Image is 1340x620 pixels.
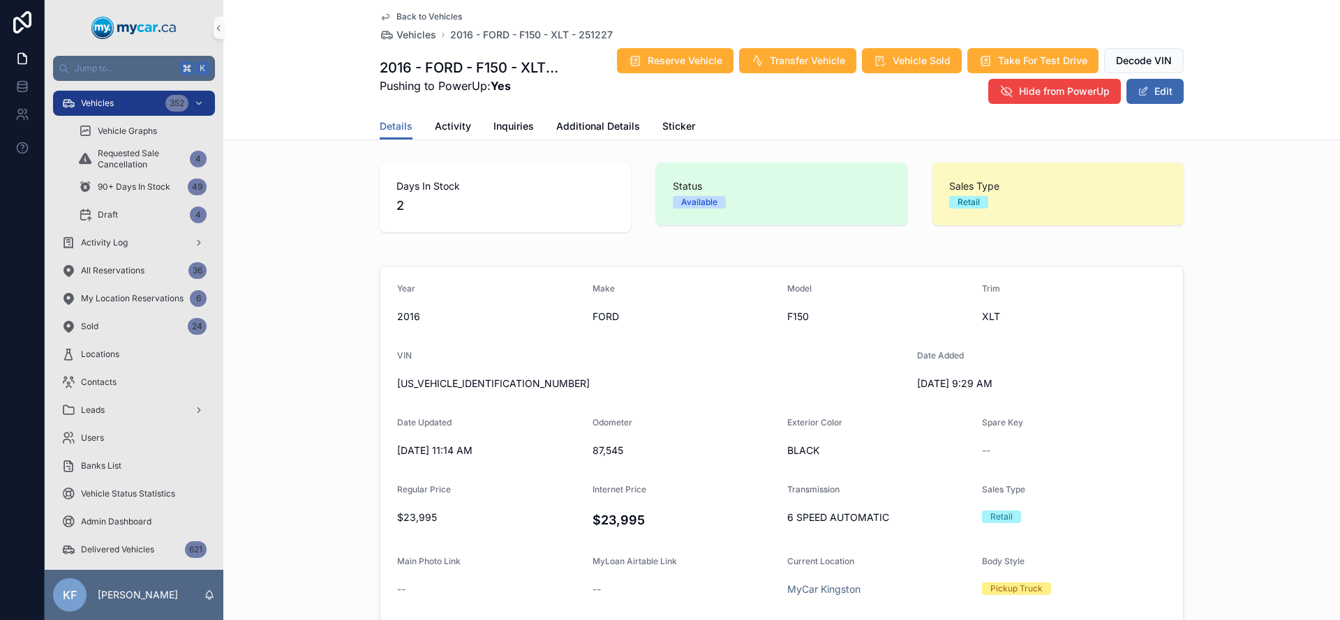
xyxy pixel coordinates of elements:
span: Users [81,432,104,444]
a: Locations [53,342,215,367]
span: Leads [81,404,105,416]
span: K [197,63,208,74]
span: Back to Vehicles [396,11,462,22]
div: 4 [190,151,207,167]
div: 621 [185,541,207,558]
span: Decode VIN [1116,54,1172,68]
span: Vehicle Status Statistics [81,488,175,499]
span: Trim [982,283,1000,294]
span: 2016 [397,310,581,324]
span: Odometer [593,417,632,428]
span: Activity [435,119,471,133]
span: 90+ Days In Stock [98,181,170,192]
span: Admin Dashboard [81,516,151,527]
span: 2 [396,196,614,216]
span: Model [787,283,812,294]
a: Sold24 [53,314,215,339]
span: Jump to... [75,63,174,74]
span: Sold [81,321,98,332]
div: 49 [188,179,207,195]
span: Regular Price [397,484,451,494]
span: Body Style [982,556,1025,566]
span: Delivered Vehicles [81,544,154,555]
p: [PERSON_NAME] [98,588,178,602]
span: -- [397,582,405,596]
button: Reserve Vehicle [617,48,734,73]
a: Draft4 [70,202,215,227]
span: Requested Sale Cancellation [98,148,184,170]
div: 36 [188,262,207,279]
span: My Location Reservations [81,293,184,304]
span: Transfer Vehicle [770,54,845,68]
div: Retail [958,196,980,209]
span: Take For Test Drive [998,54,1087,68]
div: 24 [188,318,207,335]
span: Date Added [917,350,964,361]
a: Back to Vehicles [380,11,462,22]
span: XLT [982,310,1166,324]
span: Internet Price [593,484,646,494]
span: Details [380,119,412,133]
span: -- [982,444,990,458]
span: $23,995 [397,511,581,524]
div: Retail [990,511,1013,523]
a: Contacts [53,370,215,395]
button: Vehicle Sold [862,48,962,73]
span: FORD [593,310,777,324]
a: Vehicles [380,28,436,42]
span: Spare Key [982,417,1023,428]
span: Transmission [787,484,840,494]
a: Vehicle Status Statistics [53,481,215,506]
a: Delivered Vehicles621 [53,537,215,562]
span: Locations [81,349,119,360]
span: Exterior Color [787,417,842,428]
span: Reserve Vehicle [648,54,722,68]
a: 90+ Days In Stock49 [70,174,215,199]
span: Sales Type [949,179,1167,193]
span: [DATE] 9:29 AM [917,377,1101,391]
div: Available [681,196,717,209]
div: Pickup Truck [990,582,1043,595]
span: Vehicle Sold [893,54,951,68]
button: Take For Test Drive [967,48,1099,73]
h4: $23,995 [593,511,777,529]
span: KF [63,587,77,603]
div: 4 [190,206,207,223]
a: MyCar Kingston [787,582,861,596]
span: VIN [397,350,412,361]
span: Status [673,179,891,193]
button: Hide from PowerUp [988,79,1121,104]
a: My Location Reservations6 [53,286,215,311]
strong: Yes [491,79,511,93]
span: Sales Type [982,484,1025,494]
a: Leads [53,398,215,423]
h1: 2016 - FORD - F150 - XLT - 251227 [380,58,560,77]
span: Days In Stock [396,179,614,193]
div: 6 [190,290,207,307]
span: -- [593,582,601,596]
button: Transfer Vehicle [739,48,856,73]
span: 87,545 [593,444,777,458]
button: Edit [1126,79,1184,104]
span: Contacts [81,377,117,388]
a: Additional Details [556,114,640,142]
button: Decode VIN [1104,48,1184,73]
span: Hide from PowerUp [1019,84,1110,98]
button: Jump to...K [53,56,215,81]
a: Users [53,425,215,451]
span: Activity Log [81,237,128,248]
a: Sticker [662,114,695,142]
span: Vehicles [81,98,114,109]
span: F150 [787,310,971,324]
a: Vehicles352 [53,91,215,116]
div: 352 [165,95,188,112]
span: [US_VEHICLE_IDENTIFICATION_NUMBER] [397,377,906,391]
span: Banks List [81,460,121,471]
span: 2016 - FORD - F150 - XLT - 251227 [450,28,613,42]
span: Inquiries [493,119,534,133]
span: Make [593,283,615,294]
a: Details [380,114,412,140]
span: Pushing to PowerUp: [380,77,560,94]
span: Vehicles [396,28,436,42]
